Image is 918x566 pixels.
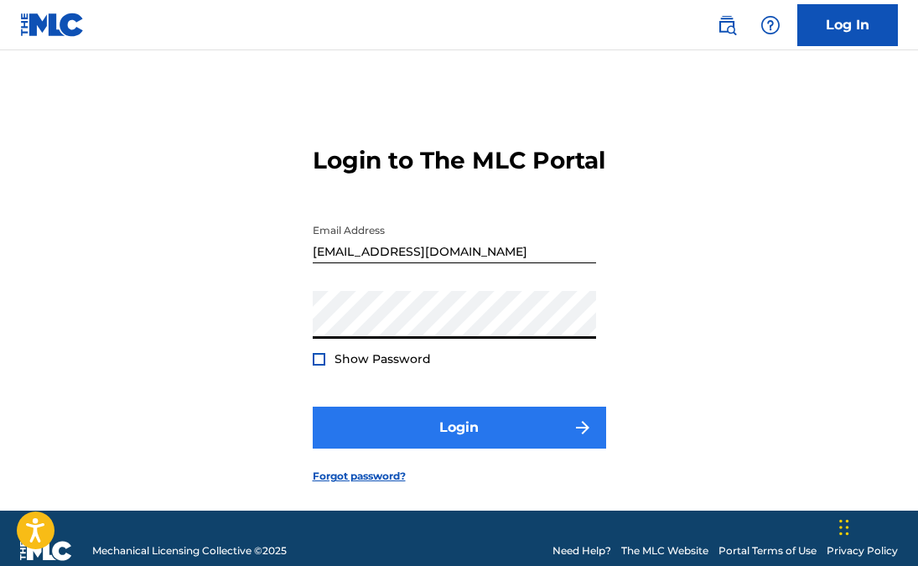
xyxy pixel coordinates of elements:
iframe: Chat Widget [834,486,918,566]
span: Mechanical Licensing Collective © 2025 [92,543,287,558]
img: f7272a7cc735f4ea7f67.svg [573,418,593,438]
div: Help [754,8,787,42]
img: help [760,15,781,35]
a: Public Search [710,8,744,42]
a: Privacy Policy [827,543,898,558]
a: Forgot password? [313,469,406,484]
a: Need Help? [552,543,611,558]
button: Login [313,407,606,449]
a: The MLC Website [621,543,708,558]
div: Drag [839,502,849,553]
h3: Login to The MLC Portal [313,146,605,175]
a: Log In [797,4,898,46]
a: Portal Terms of Use [718,543,817,558]
img: search [717,15,737,35]
span: Show Password [335,351,431,366]
img: logo [20,541,72,561]
img: MLC Logo [20,13,85,37]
